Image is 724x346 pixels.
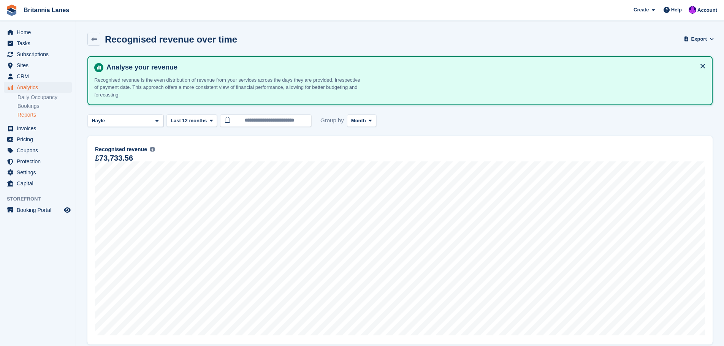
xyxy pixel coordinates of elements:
[17,167,62,178] span: Settings
[4,82,72,93] a: menu
[17,145,62,156] span: Coupons
[4,167,72,178] a: menu
[90,117,108,125] div: Hayle
[4,27,72,38] a: menu
[17,60,62,71] span: Sites
[95,155,133,161] div: £73,733.56
[105,34,237,44] h2: Recognised revenue over time
[17,82,62,93] span: Analytics
[17,205,62,215] span: Booking Portal
[150,147,155,152] img: icon-info-grey-7440780725fd019a000dd9b08b2336e03edf1995a4989e88bcd33f0948082b44.svg
[671,6,682,14] span: Help
[17,94,72,101] a: Daily Occupancy
[17,71,62,82] span: CRM
[17,123,62,134] span: Invoices
[21,4,72,16] a: Britannia Lanes
[17,111,72,118] a: Reports
[4,60,72,71] a: menu
[4,178,72,189] a: menu
[685,33,713,45] button: Export
[351,117,366,125] span: Month
[17,49,62,60] span: Subscriptions
[320,114,344,127] span: Group by
[4,156,72,167] a: menu
[63,205,72,215] a: Preview store
[94,76,360,99] p: Recognised revenue is the even distribution of revenue from your services across the days they ar...
[17,103,72,110] a: Bookings
[17,178,62,189] span: Capital
[4,205,72,215] a: menu
[95,145,147,153] span: Recognised revenue
[4,134,72,145] a: menu
[4,38,72,49] a: menu
[691,35,707,43] span: Export
[7,195,76,203] span: Storefront
[17,38,62,49] span: Tasks
[103,63,706,72] h4: Analyse your revenue
[171,117,207,125] span: Last 12 months
[17,134,62,145] span: Pricing
[4,145,72,156] a: menu
[4,123,72,134] a: menu
[17,27,62,38] span: Home
[347,114,376,127] button: Month
[634,6,649,14] span: Create
[689,6,696,14] img: Mark Lane
[6,5,17,16] img: stora-icon-8386f47178a22dfd0bd8f6a31ec36ba5ce8667c1dd55bd0f319d3a0aa187defe.svg
[4,49,72,60] a: menu
[4,71,72,82] a: menu
[17,156,62,167] span: Protection
[166,114,217,127] button: Last 12 months
[697,6,717,14] span: Account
